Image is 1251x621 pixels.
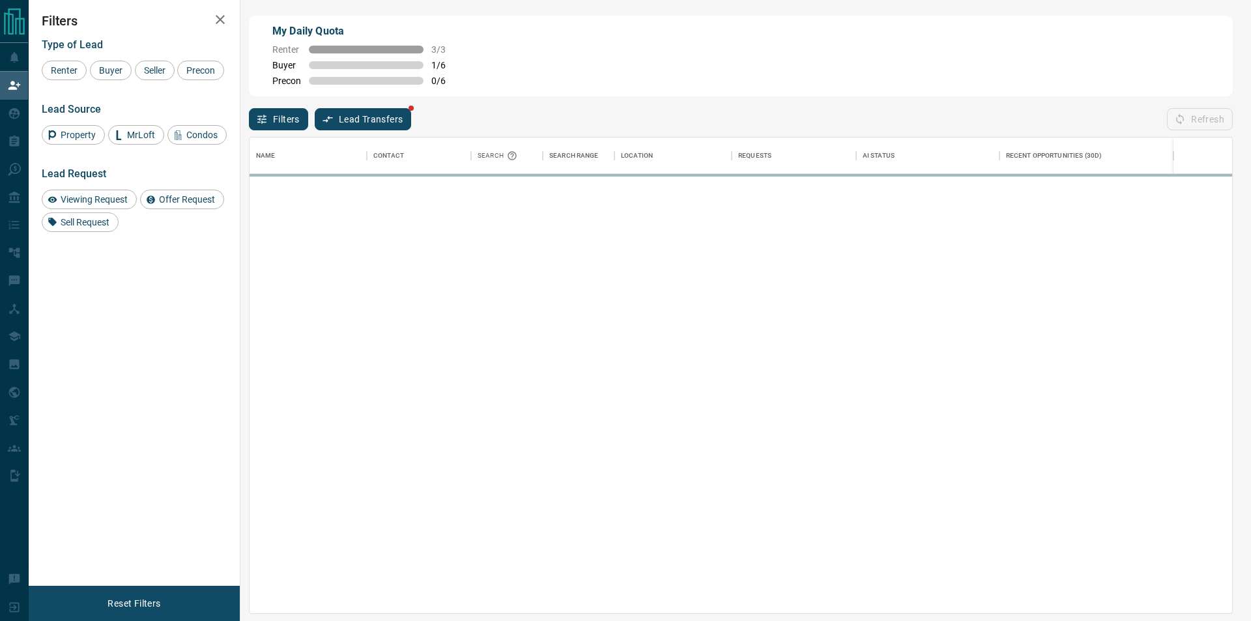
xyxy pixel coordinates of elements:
[431,44,460,55] span: 3 / 3
[315,108,412,130] button: Lead Transfers
[135,61,175,80] div: Seller
[856,137,999,174] div: AI Status
[367,137,471,174] div: Contact
[182,130,222,140] span: Condos
[42,190,137,209] div: Viewing Request
[1006,137,1102,174] div: Recent Opportunities (30d)
[99,592,169,614] button: Reset Filters
[42,167,106,180] span: Lead Request
[94,65,127,76] span: Buyer
[154,194,220,205] span: Offer Request
[863,137,895,174] div: AI Status
[46,65,82,76] span: Renter
[182,65,220,76] span: Precon
[56,130,100,140] span: Property
[108,125,164,145] div: MrLoft
[249,108,308,130] button: Filters
[42,103,101,115] span: Lead Source
[478,137,521,174] div: Search
[177,61,224,80] div: Precon
[42,13,227,29] h2: Filters
[614,137,732,174] div: Location
[272,60,301,70] span: Buyer
[42,61,87,80] div: Renter
[543,137,614,174] div: Search Range
[139,65,170,76] span: Seller
[732,137,856,174] div: Requests
[999,137,1173,174] div: Recent Opportunities (30d)
[56,194,132,205] span: Viewing Request
[122,130,160,140] span: MrLoft
[167,125,227,145] div: Condos
[549,137,599,174] div: Search Range
[42,212,119,232] div: Sell Request
[140,190,224,209] div: Offer Request
[250,137,367,174] div: Name
[42,125,105,145] div: Property
[738,137,771,174] div: Requests
[272,76,301,86] span: Precon
[272,23,460,39] p: My Daily Quota
[56,217,114,227] span: Sell Request
[431,76,460,86] span: 0 / 6
[621,137,653,174] div: Location
[90,61,132,80] div: Buyer
[256,137,276,174] div: Name
[431,60,460,70] span: 1 / 6
[272,44,301,55] span: Renter
[373,137,404,174] div: Contact
[42,38,103,51] span: Type of Lead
